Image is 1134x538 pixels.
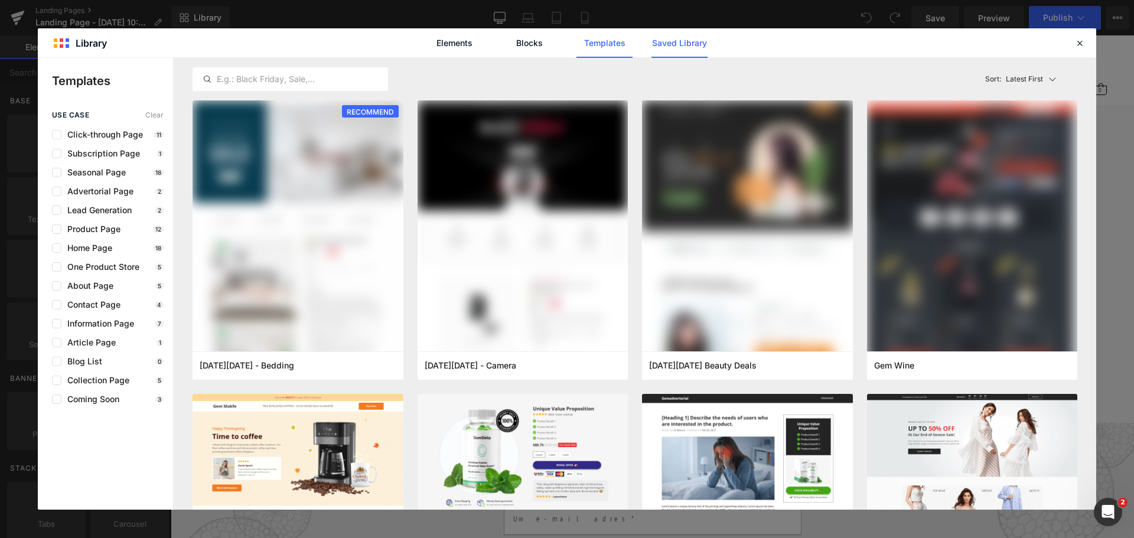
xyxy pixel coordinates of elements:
span: Blog List [61,357,102,366]
p: 5 [155,377,164,384]
input: E.g.: Black Friday, Sale,... [193,72,387,86]
p: Ik wil de [ comfort zone ] nieuwsbrief ontvangen en op de hoogte blijven van al het nieuws! [333,446,631,456]
p: 2 [155,207,164,214]
span: Lead Generation [61,206,132,215]
p: 1 [157,150,164,157]
p: 5 [155,263,164,270]
button: Professioneel [543,46,589,66]
svg: Certified B Corporation [15,31,37,67]
p: 1 [157,339,164,346]
span: Collection Page [61,376,129,385]
span: Seasonal Page [61,168,126,177]
a: Blocks [501,28,558,58]
img: Comfort Zone Nederland [429,9,535,31]
button: Search aria label [868,40,887,67]
img: bb39deda-7990-40f7-8e83-51ac06fbe917.png [642,100,853,383]
span: 2 [1118,498,1128,507]
span: Information Page [61,319,134,328]
a: Explore Template [429,301,535,324]
span: 0 [928,52,933,58]
span: Clear [145,111,164,119]
span: Home Page [61,243,112,253]
span: Click-through Page [61,130,143,139]
span: Cyber Monday - Bedding [200,360,294,371]
h4: Meld je nu aan voor onze nieuwsbrief! [333,405,631,429]
button: Lichaam [312,46,342,66]
p: 5 [155,282,164,289]
span: Black Friday - Camera [425,360,516,371]
p: 3 [155,396,164,403]
p: 2 [155,188,164,195]
p: 18 [153,169,164,176]
button: Latest FirstSort:Latest First [980,67,1078,91]
input: Uw e-mail adres [333,467,631,500]
span: Contact Page [61,300,120,309]
img: 415fe324-69a9-4270-94dc-8478512c9daa.png [867,100,1078,383]
p: Latest First [1006,74,1043,84]
span: Advertorial Page [61,187,133,196]
iframe: Intercom live chat [1094,498,1122,526]
a: b-corp [12,31,40,67]
p: Start building your page [146,156,817,171]
button: Over comfort zone [613,46,674,66]
span: Gem Wine [874,360,914,371]
a: Elements [426,28,483,58]
button: Cadeau ideëen & Sets [447,46,520,66]
a: Templates [576,28,633,58]
p: 4 [155,301,164,308]
span: Article Page [61,338,116,347]
strong: Profiteer van 10% korting op je eerste bestelling [403,436,561,445]
span: Subscription Page [61,149,140,158]
a: Saved Library [651,28,708,58]
span: Product Page [61,224,120,234]
span: use case [52,111,89,119]
p: 18 [153,244,164,252]
b: Bestsellers [202,52,240,60]
a: Bestsellers [202,46,240,67]
p: 7 [155,320,164,327]
p: 12 [153,226,164,233]
span: Black Friday Beauty Deals [649,360,757,371]
p: 11 [154,131,164,138]
span: About Page [61,281,113,291]
span: One Product Store [61,262,139,272]
span: Coming Soon [61,394,119,404]
a: Zonbescherming [366,46,423,67]
span: Sort: [985,75,1001,83]
p: or Drag & Drop elements from left sidebar [146,334,817,342]
a: 0 [924,48,936,60]
p: 0 [155,358,164,365]
span: RECOMMEND [342,105,399,119]
p: Templates [52,72,173,90]
button: Gezicht [263,46,289,66]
